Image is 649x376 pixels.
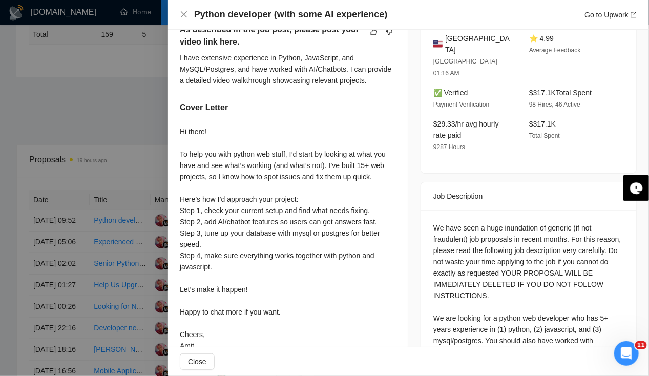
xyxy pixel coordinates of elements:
a: Go to Upworkexport [584,11,637,19]
span: like [370,28,378,36]
iframe: Intercom live chat [614,341,639,366]
span: Total Spent [529,132,560,139]
span: $317.1K [529,120,556,128]
img: 🇺🇸 [433,38,443,50]
span: export [631,12,637,18]
span: 11 [635,341,647,349]
span: 98 Hires, 46 Active [529,101,580,108]
span: Payment Verification [433,101,489,108]
button: Close [180,353,215,370]
span: dislike [386,28,393,36]
span: [GEOGRAPHIC_DATA] 01:16 AM [433,58,497,77]
h5: As described in the job post, please post your video link here. [180,24,363,48]
span: $29.33/hr avg hourly rate paid [433,120,499,139]
span: $317.1K Total Spent [529,89,592,97]
button: Close [180,10,188,19]
div: Hi there! To help you with python web stuff, I’d start by looking at what you have and see what’s... [180,126,395,351]
span: 9287 Hours [433,143,465,151]
span: ⭐ 4.99 [529,34,554,43]
span: close [180,10,188,18]
span: Average Feedback [529,47,581,54]
span: ✅ Verified [433,89,468,97]
span: [GEOGRAPHIC_DATA] [445,33,513,55]
h5: Cover Letter [180,101,228,114]
span: Close [188,356,206,367]
div: Job Description [433,182,624,210]
button: like [368,26,380,38]
h4: Python developer (with some AI experience) [194,8,387,21]
div: I have extensive experience in Python, JavaScript, and MySQL/Postgres, and have worked with AI/Ch... [180,52,395,86]
button: dislike [383,26,395,38]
